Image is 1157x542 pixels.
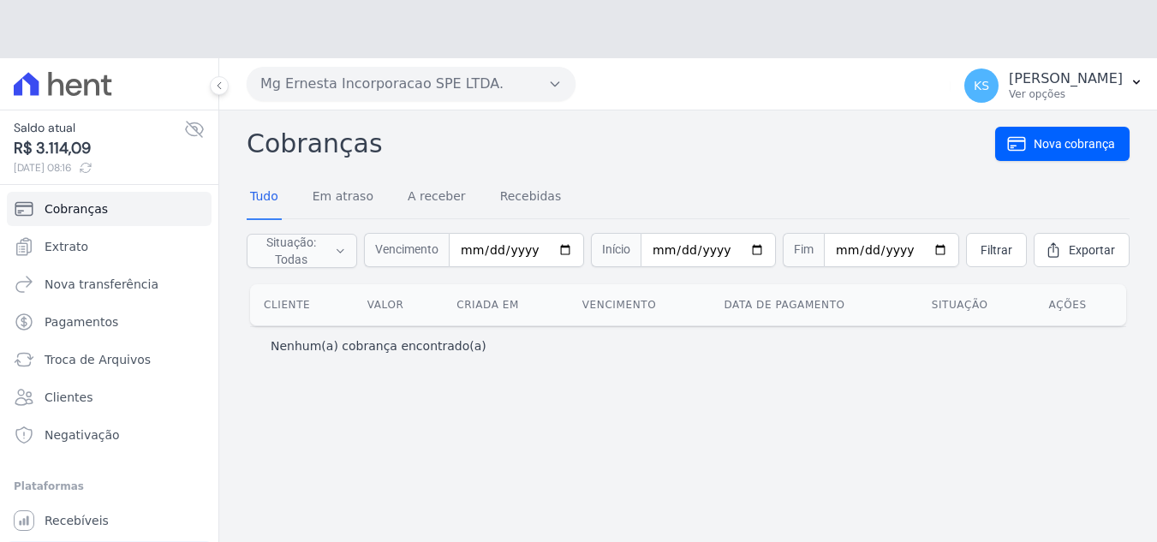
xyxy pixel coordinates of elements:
th: Vencimento [569,284,711,325]
span: Negativação [45,426,120,444]
span: R$ 3.114,09 [14,137,184,160]
a: Em atraso [309,176,377,220]
th: Data de pagamento [710,284,917,325]
th: Ações [1035,284,1126,325]
a: Filtrar [966,233,1027,267]
span: Situação: Todas [258,234,325,268]
a: Clientes [7,380,212,414]
span: KS [974,80,989,92]
div: Plataformas [14,476,205,497]
span: Troca de Arquivos [45,351,151,368]
p: Nenhum(a) cobrança encontrado(a) [271,337,486,354]
a: Exportar [1034,233,1130,267]
span: Filtrar [981,241,1012,259]
span: Recebíveis [45,512,109,529]
span: Fim [783,233,824,267]
a: Pagamentos [7,305,212,339]
span: Pagamentos [45,313,118,331]
a: Extrato [7,229,212,264]
a: Recebíveis [7,503,212,538]
p: [PERSON_NAME] [1009,70,1123,87]
th: Valor [354,284,443,325]
a: Negativação [7,418,212,452]
a: Troca de Arquivos [7,342,212,377]
span: Nova transferência [45,276,158,293]
iframe: Intercom live chat [17,484,58,525]
span: Clientes [45,389,92,406]
button: KS [PERSON_NAME] Ver opções [951,62,1157,110]
span: Saldo atual [14,119,184,137]
button: Mg Ernesta Incorporacao SPE LTDA. [247,67,576,101]
th: Situação [918,284,1035,325]
span: [DATE] 08:16 [14,160,184,176]
h2: Cobranças [247,124,995,163]
a: Tudo [247,176,282,220]
th: Criada em [443,284,569,325]
a: Nova transferência [7,267,212,301]
a: A receber [404,176,469,220]
span: Início [591,233,641,267]
span: Exportar [1069,241,1115,259]
a: Cobranças [7,192,212,226]
span: Cobranças [45,200,108,217]
p: Ver opções [1009,87,1123,101]
span: Nova cobrança [1034,135,1115,152]
a: Nova cobrança [995,127,1130,161]
span: Vencimento [364,233,449,267]
th: Cliente [250,284,354,325]
span: Extrato [45,238,88,255]
a: Recebidas [497,176,565,220]
button: Situação: Todas [247,234,357,268]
